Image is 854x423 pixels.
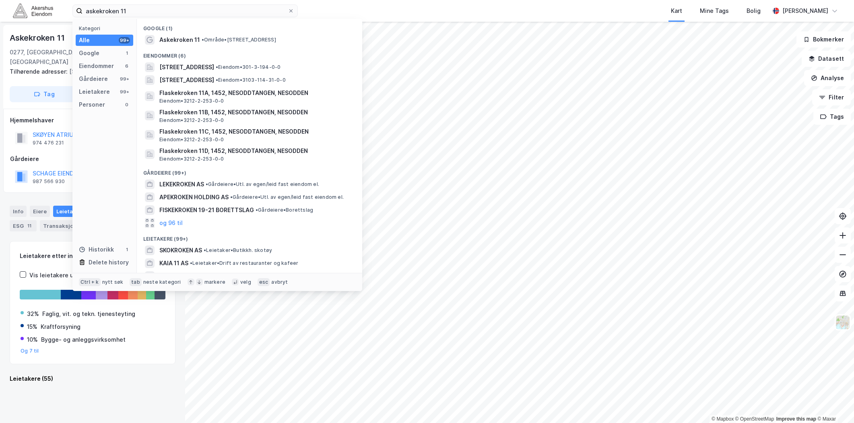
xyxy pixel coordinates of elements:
img: Z [835,315,850,330]
span: [STREET_ADDRESS] [159,75,214,85]
div: Info [10,206,27,217]
div: avbryt [271,279,288,285]
img: akershus-eiendom-logo.9091f326c980b4bce74ccdd9f866810c.svg [13,4,53,18]
span: Eiendom • 3212-2-253-0-0 [159,117,224,124]
span: Leietaker • Drift av restauranter og kafeer [190,260,298,266]
span: Eiendom • 3103-114-31-0-0 [216,77,286,83]
div: velg [240,279,251,285]
div: 15% [27,322,37,332]
div: Eiere [30,206,50,217]
span: Eiendom • 301-3-194-0-0 [216,64,281,70]
span: Område • [STREET_ADDRESS] [202,37,276,43]
span: Flaskekroken 11D, 1452, NESODDTANGEN, NESODDEN [159,146,353,156]
span: • [206,181,208,187]
div: neste kategori [143,279,181,285]
button: og 96 til [159,218,183,228]
div: 99+ [119,89,130,95]
div: Gårdeiere [79,74,108,84]
div: nytt søk [102,279,124,285]
div: 10% [27,335,38,345]
input: Søk på adresse, matrikkel, gårdeiere, leietakere eller personer [83,5,288,17]
div: 32% [27,309,39,319]
a: Mapbox [712,416,734,422]
span: • [230,194,233,200]
div: Alle [79,35,90,45]
div: Personer [79,100,105,109]
div: Eiendommer [79,61,114,71]
div: tab [130,278,142,286]
span: KAIA 11 AS [159,258,188,268]
div: Leietakere (99+) [137,229,362,244]
span: • [216,77,218,83]
span: Flaskekroken 11C, 1452, NESODDTANGEN, NESODDEN [159,127,353,136]
span: SKOKROKEN AS [159,246,202,255]
button: Datasett [802,51,851,67]
span: • [216,64,218,70]
div: Bolig [747,6,761,16]
span: [STREET_ADDRESS] [159,62,214,72]
span: Gårdeiere • Utl. av egen/leid fast eiendom el. [206,181,319,188]
span: Eiendom • 3212-2-253-0-0 [159,98,224,104]
span: Tilhørende adresser: [10,68,69,75]
div: 99+ [119,37,130,43]
a: OpenStreetMap [735,416,774,422]
div: 1 [124,246,130,253]
span: Flaskekroken 11B, 1452, NESODDTANGEN, NESODDEN [159,107,353,117]
iframe: Chat Widget [814,384,854,423]
div: Leietakere [79,87,110,97]
span: APEKROKEN HOLDING AS [159,192,229,202]
span: Askekroken 11 [159,35,200,45]
div: 99+ [119,76,130,82]
div: Faglig, vit. og tekn. tjenesteyting [42,309,135,319]
div: 11 [25,222,33,230]
span: Eiendom • 3212-2-253-0-0 [159,136,224,143]
div: Leietakere (55) [10,374,175,384]
button: Analyse [804,70,851,86]
span: LEKEKROKEN AS [159,180,204,189]
div: Askekroken 11 [10,31,66,44]
div: markere [204,279,225,285]
div: Google (1) [137,19,362,33]
div: Mine Tags [700,6,729,16]
div: Eiendommer (6) [137,46,362,61]
button: Og 7 til [21,348,39,354]
div: esc [258,278,270,286]
span: • [204,247,206,253]
button: Tag [10,86,79,102]
div: Delete history [89,258,129,267]
span: Leietaker • Butikkh. skotøy [204,247,272,254]
div: [STREET_ADDRESS] [10,67,169,76]
div: Kontrollprogram for chat [814,384,854,423]
span: • [190,260,192,266]
div: Hjemmelshaver [10,116,175,125]
span: Gårdeiere • Utl. av egen/leid fast eiendom el. [230,194,344,200]
div: Google [79,48,99,58]
div: 6 [124,63,130,69]
div: 987 566 930 [33,178,65,185]
div: 0 [124,101,130,108]
span: Eiendom • 3212-2-253-0-0 [159,156,224,162]
div: Leietakere [53,206,99,217]
div: Bygge- og anleggsvirksomhet [41,335,126,345]
a: Improve this map [776,416,816,422]
div: Ctrl + k [79,278,101,286]
span: TMG 11 AS [159,271,189,281]
span: • [202,37,204,43]
span: • [256,207,258,213]
div: Historikk [79,245,114,254]
div: Vis leietakere uten ansatte [29,270,106,280]
button: Filter [812,89,851,105]
div: Transaksjoner [40,220,95,231]
div: Kategori [79,25,133,31]
div: Gårdeiere (99+) [137,163,362,178]
span: FISKEKROKEN 19-21 BORETTSLAG [159,205,254,215]
div: Gårdeiere [10,154,175,164]
span: Gårdeiere • Borettslag [256,207,313,213]
button: Tags [813,109,851,125]
div: [PERSON_NAME] [782,6,828,16]
span: Flaskekroken 11A, 1452, NESODDTANGEN, NESODDEN [159,88,353,98]
div: Leietakere etter industri [20,251,165,261]
div: Kart [671,6,682,16]
div: ESG [10,220,37,231]
div: 0277, [GEOGRAPHIC_DATA], [GEOGRAPHIC_DATA] [10,47,114,67]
